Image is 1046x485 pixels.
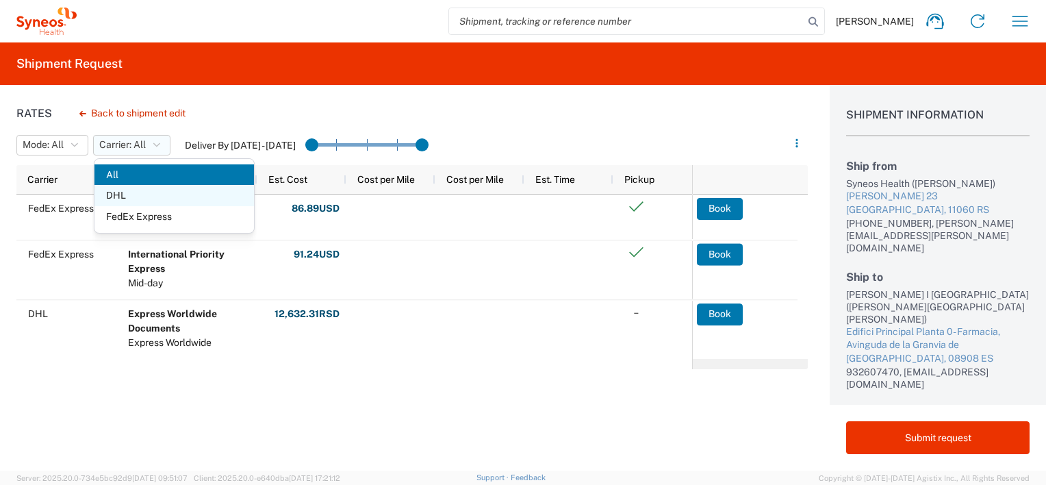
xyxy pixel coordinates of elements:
span: Carrier [27,174,58,185]
button: Book [697,243,743,265]
a: Support [476,473,511,482]
button: Back to shipment edit [68,101,196,125]
label: Deliver By [DATE] - [DATE] [185,139,296,151]
h2: Ship to [846,271,1030,284]
span: [DATE] 17:21:12 [289,474,340,482]
span: Cost per Mile [357,174,415,185]
strong: 12,632.31 RSD [275,308,340,321]
span: Cost per Mile [446,174,504,185]
span: DHL [28,308,48,319]
button: Submit request [846,421,1030,454]
span: FedEx Express [94,206,254,227]
div: Express Worldwide [128,336,251,350]
span: FedEx Express [28,203,94,214]
h1: Shipment Information [846,108,1030,136]
strong: 86.89 USD [292,202,340,215]
h1: Rates [16,107,52,120]
button: 86.89USD [291,198,340,220]
div: [PERSON_NAME] 23 [846,190,1030,203]
a: [PERSON_NAME] 23[GEOGRAPHIC_DATA], 11060 RS [846,190,1030,216]
div: 932607470, [EMAIL_ADDRESS][DOMAIN_NAME] [846,366,1030,390]
div: [PHONE_NUMBER], [PERSON_NAME][EMAIL_ADDRESS][PERSON_NAME][DOMAIN_NAME] [846,217,1030,254]
span: Mode: All [23,138,64,151]
span: [PERSON_NAME] [836,15,914,27]
span: Est. Cost [268,174,307,185]
div: Edifici Principal Planta 0- Farmacia, Avinguda de la Granvia de [846,325,1030,352]
div: [PERSON_NAME] I [GEOGRAPHIC_DATA] ([PERSON_NAME][GEOGRAPHIC_DATA][PERSON_NAME]) [846,288,1030,325]
button: Carrier: All [93,135,170,156]
span: Copyright © [DATE]-[DATE] Agistix Inc., All Rights Reserved [819,472,1030,484]
input: Shipment, tracking or reference number [449,8,804,34]
span: Client: 2025.20.0-e640dba [194,474,340,482]
span: FedEx Express [28,249,94,260]
span: Pickup [624,174,654,185]
button: 12,632.31RSD [274,303,340,325]
span: Est. Time [535,174,575,185]
strong: 91.24 USD [294,248,340,261]
h2: Ship from [846,160,1030,173]
b: Express Worldwide Documents [128,308,217,334]
h2: Shipment Request [16,55,123,72]
a: Feedback [511,473,546,482]
button: Mode: All [16,135,88,156]
div: [GEOGRAPHIC_DATA], 11060 RS [846,203,1030,217]
span: [DATE] 09:51:07 [132,474,188,482]
b: International Priority Express [128,249,225,274]
span: Carrier: All [99,138,146,151]
button: 91.24USD [293,243,340,265]
button: Book [697,198,743,220]
div: [GEOGRAPHIC_DATA], 08908 ES [846,352,1030,366]
button: Book [697,303,743,325]
span: DHL [94,185,254,206]
div: Mid-day [128,276,251,290]
span: All [94,164,254,186]
a: Edifici Principal Planta 0- Farmacia, Avinguda de la Granvia de[GEOGRAPHIC_DATA], 08908 ES [846,325,1030,366]
span: Server: 2025.20.0-734e5bc92d9 [16,474,188,482]
div: Syneos Health ([PERSON_NAME]) [846,177,1030,190]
